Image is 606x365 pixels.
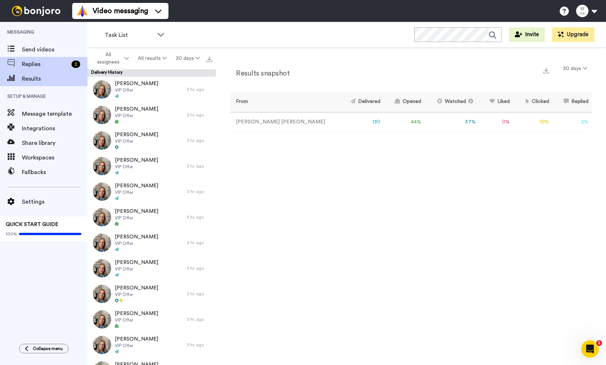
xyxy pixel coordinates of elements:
span: VIP Offer [115,343,158,349]
span: [PERSON_NAME] [115,259,158,266]
span: Collapse menu [33,346,63,351]
td: 0 % [479,112,513,132]
div: 3 hr. ago [187,342,212,348]
div: 3 hr. ago [187,112,212,118]
span: Message template [22,109,88,118]
span: Settings [22,197,88,206]
span: Fallbacks [22,168,88,177]
img: export.svg [206,56,212,62]
div: 3 hr. ago [187,214,212,220]
td: 2 % [552,112,591,132]
span: Replies [22,60,69,69]
span: VIP Offer [115,317,158,323]
span: VIP Offer [115,292,158,297]
img: 54a036ba-fad4-4c84-a425-62d8b485fa3c-thumb.jpg [93,234,111,252]
th: Watched [424,92,479,112]
img: 54a036ba-fad4-4c84-a425-62d8b485fa3c-thumb.jpg [93,106,111,124]
img: 54a036ba-fad4-4c84-a425-62d8b485fa3c-thumb.jpg [93,336,111,354]
img: 54a036ba-fad4-4c84-a425-62d8b485fa3c-thumb.jpg [93,80,111,99]
span: VIP Offer [115,164,158,170]
span: Results [22,74,88,83]
span: Share library [22,139,88,147]
button: 30 days [171,52,204,65]
button: All results [133,52,171,65]
td: 37 % [424,112,479,132]
img: 54a036ba-fad4-4c84-a425-62d8b485fa3c-thumb.jpg [93,285,111,303]
td: 130 [338,112,383,132]
a: [PERSON_NAME]VIP Offer3 hr. ago [88,102,216,128]
button: 30 days [559,62,591,75]
img: vm-color.svg [77,5,88,17]
img: 54a036ba-fad4-4c84-a425-62d8b485fa3c-thumb.jpg [93,131,111,150]
th: Delivered [338,92,383,112]
div: 3 hr. ago [187,87,212,92]
span: VIP Offer [115,87,158,93]
td: 10 % [513,112,552,132]
a: [PERSON_NAME]VIP Offer3 hr. ago [88,204,216,230]
span: Send videos [22,45,88,54]
span: [PERSON_NAME] [115,233,158,241]
img: 54a036ba-fad4-4c84-a425-62d8b485fa3c-thumb.jpg [93,182,111,201]
a: [PERSON_NAME]VIP Offer3 hr. ago [88,255,216,281]
a: [PERSON_NAME]VIP Offer3 hr. ago [88,332,216,358]
td: 44 % [383,112,424,132]
a: [PERSON_NAME]VIP Offer3 hr. ago [88,128,216,153]
div: 2 [71,61,80,68]
span: [PERSON_NAME] [115,335,158,343]
button: Invite [509,27,545,42]
span: [PERSON_NAME] [115,131,158,138]
img: 54a036ba-fad4-4c84-a425-62d8b485fa3c-thumb.jpg [93,310,111,328]
div: 3 hr. ago [187,138,212,143]
span: VIP Offer [115,189,158,195]
span: Video messaging [93,6,148,16]
button: All assignees [89,48,133,69]
a: [PERSON_NAME]VIP Offer3 hr. ago [88,153,216,179]
img: 54a036ba-fad4-4c84-a425-62d8b485fa3c-thumb.jpg [93,208,111,226]
button: Collapse menu [19,344,69,353]
span: [PERSON_NAME] [115,284,158,292]
span: Task List [105,31,154,39]
button: Upgrade [552,27,594,42]
span: 1 [596,340,602,346]
a: [PERSON_NAME]VIP Offer3 hr. ago [88,230,216,255]
span: 100% [6,231,17,237]
img: bj-logo-header-white.svg [9,6,63,16]
span: All assignees [93,51,123,66]
span: VIP Offer [115,113,158,119]
a: [PERSON_NAME]VIP Offer3 hr. ago [88,281,216,307]
span: VIP Offer [115,138,158,144]
button: Export all results that match these filters now. [204,53,214,64]
div: 3 hr. ago [187,240,212,246]
span: QUICK START GUIDE [6,222,58,227]
span: VIP Offer [115,266,158,272]
span: [PERSON_NAME] [115,80,158,87]
a: [PERSON_NAME]VIP Offer3 hr. ago [88,77,216,102]
span: [PERSON_NAME] [115,182,158,189]
span: [PERSON_NAME] [115,105,158,113]
td: [PERSON_NAME] [PERSON_NAME] [230,112,338,132]
img: export.svg [543,68,549,73]
th: Opened [383,92,424,112]
span: VIP Offer [115,215,158,221]
a: [PERSON_NAME]VIP Offer3 hr. ago [88,179,216,204]
div: 3 hr. ago [187,316,212,322]
th: From [230,92,338,112]
span: VIP Offer [115,241,158,246]
h2: Results snapshot [230,69,290,77]
a: [PERSON_NAME]VIP Offer3 hr. ago [88,307,216,332]
span: [PERSON_NAME] [115,157,158,164]
div: 3 hr. ago [187,189,212,195]
iframe: Intercom live chat [581,340,599,358]
span: [PERSON_NAME] [115,310,158,317]
span: Workspaces [22,153,88,162]
th: Liked [479,92,513,112]
th: Replied [552,92,591,112]
div: Delivery History [88,69,216,77]
span: Integrations [22,124,88,133]
span: [PERSON_NAME] [115,208,158,215]
th: Clicked [513,92,552,112]
img: 54a036ba-fad4-4c84-a425-62d8b485fa3c-thumb.jpg [93,157,111,175]
div: 3 hr. ago [187,265,212,271]
button: Export a summary of each team member’s results that match this filter now. [541,65,551,75]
